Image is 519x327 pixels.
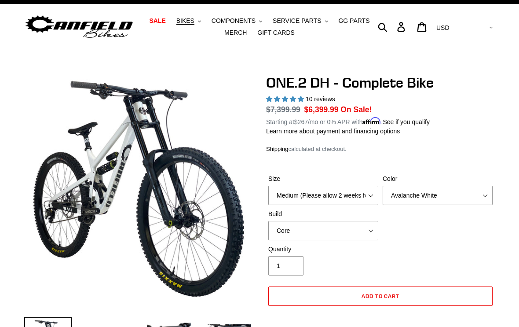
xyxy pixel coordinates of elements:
[266,128,400,135] a: Learn more about payment and financing options
[224,29,247,37] span: MERCH
[304,105,339,114] span: $6,399.99
[266,105,300,114] s: $7,399.99
[266,115,430,127] p: Starting at /mo or 0% APR with .
[172,15,205,27] button: BIKES
[268,15,332,27] button: SERVICE PARTS
[268,174,378,184] label: Size
[306,96,335,103] span: 10 reviews
[362,293,400,299] span: Add to cart
[220,27,251,39] a: MERCH
[268,245,378,254] label: Quantity
[273,17,321,25] span: SERVICE PARTS
[253,27,299,39] a: GIFT CARDS
[383,174,493,184] label: Color
[149,17,165,25] span: SALE
[268,287,493,306] button: Add to cart
[268,209,378,219] label: Build
[24,13,134,41] img: Canfield Bikes
[266,146,289,153] a: Shipping
[257,29,295,37] span: GIFT CARDS
[362,117,381,125] span: Affirm
[294,118,308,125] span: $267
[340,104,372,115] span: On Sale!
[266,145,495,154] div: calculated at checkout.
[266,96,306,103] span: 5.00 stars
[338,17,369,25] span: GG PARTS
[207,15,267,27] button: COMPONENTS
[145,15,170,27] a: SALE
[212,17,256,25] span: COMPONENTS
[176,17,194,25] span: BIKES
[383,118,430,125] a: See if you qualify - Learn more about Affirm Financing (opens in modal)
[334,15,374,27] a: GG PARTS
[266,74,495,91] h1: ONE.2 DH - Complete Bike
